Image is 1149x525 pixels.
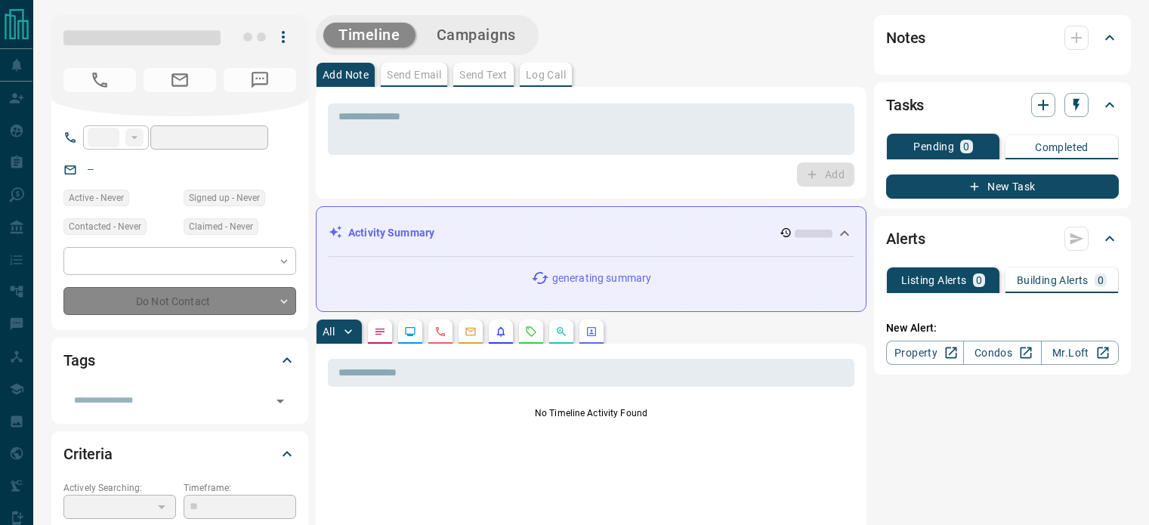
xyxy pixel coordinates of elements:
a: Property [886,341,964,365]
svg: Agent Actions [585,326,598,338]
p: Add Note [323,69,369,80]
button: New Task [886,174,1119,199]
div: Tasks [886,87,1119,123]
p: New Alert: [886,320,1119,336]
span: No Number [224,68,296,92]
span: Active - Never [69,190,124,205]
p: 0 [976,275,982,286]
span: No Email [144,68,216,92]
p: No Timeline Activity Found [328,406,854,420]
p: generating summary [552,270,651,286]
p: Completed [1035,142,1089,153]
h2: Notes [886,26,925,50]
a: Condos [963,341,1041,365]
svg: Calls [434,326,446,338]
p: Building Alerts [1017,275,1089,286]
p: 0 [963,141,969,152]
svg: Opportunities [555,326,567,338]
p: 0 [1098,275,1104,286]
h2: Tasks [886,93,924,117]
h2: Alerts [886,227,925,251]
svg: Emails [465,326,477,338]
svg: Listing Alerts [495,326,507,338]
div: Criteria [63,436,296,472]
button: Campaigns [422,23,531,48]
p: Timeframe: [184,481,296,495]
div: Alerts [886,221,1119,257]
p: All [323,326,335,337]
p: Pending [913,141,954,152]
p: Activity Summary [348,225,434,241]
h2: Criteria [63,442,113,466]
svg: Lead Browsing Activity [404,326,416,338]
div: Tags [63,342,296,378]
span: Signed up - Never [189,190,260,205]
span: Claimed - Never [189,219,253,234]
div: Activity Summary [329,219,854,247]
a: -- [88,163,94,175]
div: Do Not Contact [63,287,296,315]
svg: Requests [525,326,537,338]
p: Listing Alerts [901,275,967,286]
button: Timeline [323,23,415,48]
p: Actively Searching: [63,481,176,495]
span: No Number [63,68,136,92]
a: Mr.Loft [1041,341,1119,365]
h2: Tags [63,348,94,372]
button: Open [270,391,291,412]
svg: Notes [374,326,386,338]
div: Notes [886,20,1119,56]
span: Contacted - Never [69,219,141,234]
